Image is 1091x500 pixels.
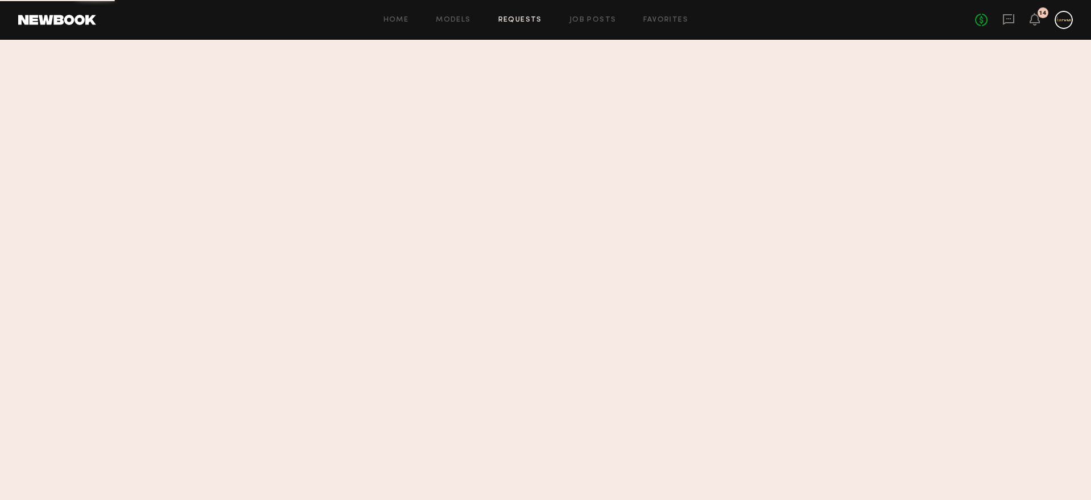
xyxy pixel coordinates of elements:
div: 14 [1039,10,1047,16]
a: Models [436,16,470,24]
a: Requests [498,16,542,24]
a: Job Posts [569,16,617,24]
a: Favorites [643,16,688,24]
a: Home [384,16,409,24]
